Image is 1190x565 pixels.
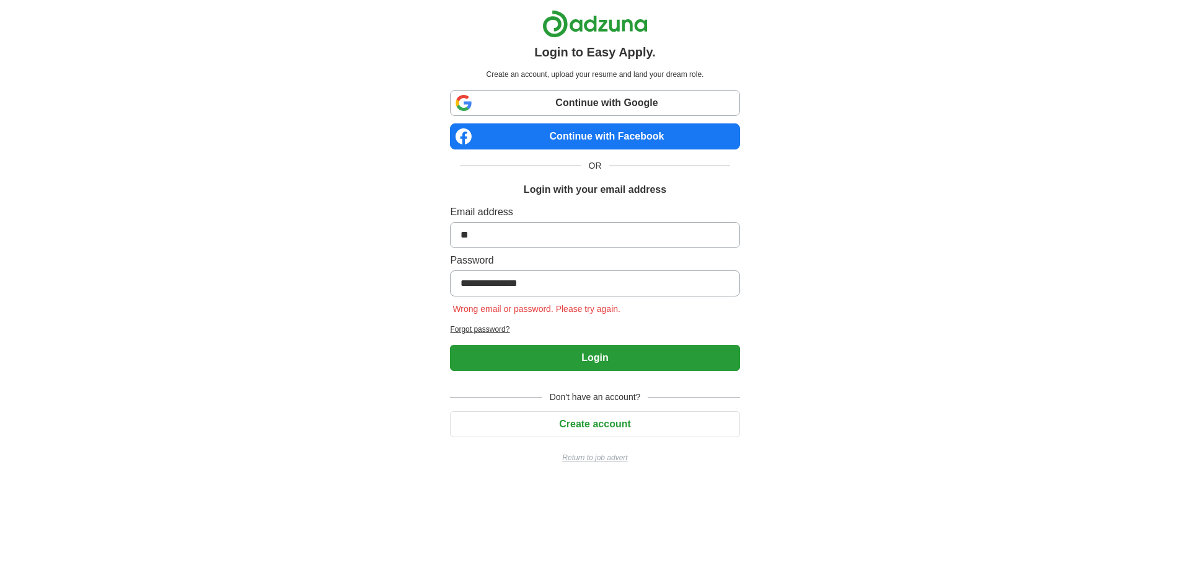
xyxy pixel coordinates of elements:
[542,10,648,38] img: Adzuna logo
[450,411,739,437] button: Create account
[450,90,739,116] a: Continue with Google
[450,253,739,268] label: Password
[581,159,609,172] span: OR
[450,324,739,335] a: Forgot password?
[452,69,737,80] p: Create an account, upload your resume and land your dream role.
[524,182,666,197] h1: Login with your email address
[450,345,739,371] button: Login
[450,304,623,314] span: Wrong email or password. Please try again.
[450,419,739,429] a: Create account
[450,452,739,463] a: Return to job advert
[450,205,739,220] label: Email address
[542,391,648,404] span: Don't have an account?
[534,43,656,61] h1: Login to Easy Apply.
[450,123,739,149] a: Continue with Facebook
